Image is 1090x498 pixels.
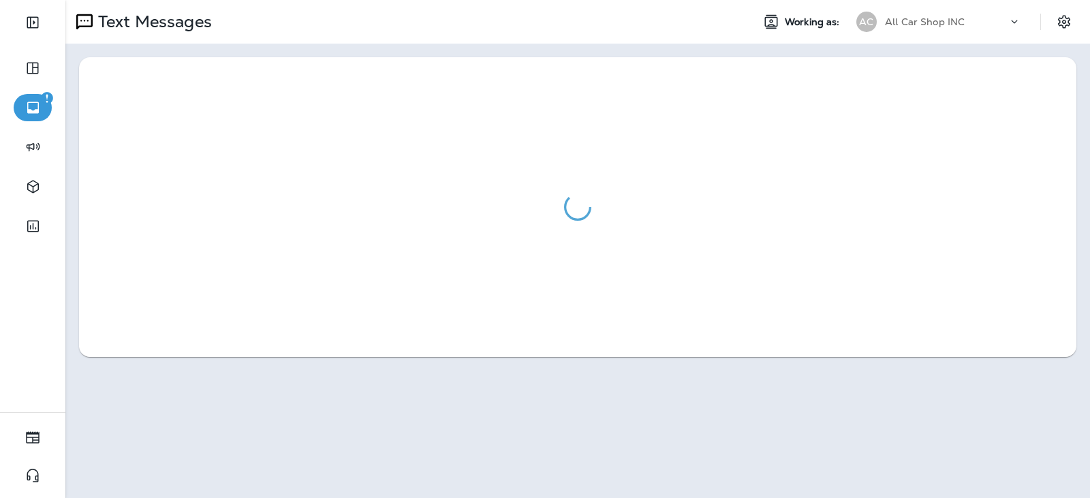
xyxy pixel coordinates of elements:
button: Settings [1052,10,1076,34]
button: Expand Sidebar [14,9,52,36]
p: Text Messages [93,12,212,32]
div: AC [856,12,877,32]
p: All Car Shop INC [885,16,965,27]
span: Working as: [785,16,843,28]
